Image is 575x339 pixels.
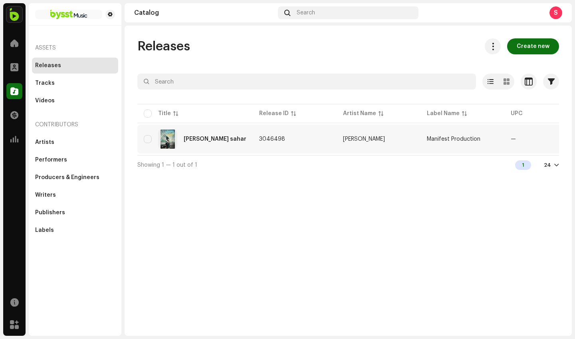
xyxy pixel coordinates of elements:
[134,10,275,16] div: Catalog
[32,93,118,109] re-m-nav-item: Videos
[427,110,460,118] div: Label Name
[32,75,118,91] re-m-nav-item: Tracks
[32,115,118,134] re-a-nav-header: Contributors
[137,74,476,90] input: Search
[6,6,22,22] img: 1101a203-098c-4476-bbd3-7ad6d5604465
[515,160,531,170] div: 1
[32,134,118,150] re-m-nav-item: Artists
[32,169,118,185] re-m-nav-item: Producers & Engineers
[507,38,559,54] button: Create new
[343,136,414,142] span: Eliza Pradhan
[549,6,562,19] div: S
[259,110,289,118] div: Release ID
[427,136,480,142] span: Manifest Production
[517,38,549,54] span: Create new
[35,10,102,19] img: 998b0d36-ec47-476d-a2d2-516138c80f8e
[32,187,118,203] re-m-nav-item: Writers
[32,58,118,74] re-m-nav-item: Releases
[35,80,55,86] div: Tracks
[35,98,55,104] div: Videos
[137,38,190,54] span: Releases
[35,227,54,233] div: Labels
[32,152,118,168] re-m-nav-item: Performers
[35,62,61,69] div: Releases
[158,110,171,118] div: Title
[32,38,118,58] re-a-nav-header: Assets
[35,192,56,198] div: Writers
[137,162,197,168] span: Showing 1 — 1 out of 1
[511,136,516,142] span: —
[259,136,285,142] span: 3046498
[35,209,65,216] div: Publishers
[32,222,118,238] re-m-nav-item: Labels
[35,139,54,146] div: Artists
[297,10,315,16] span: Search
[32,205,118,221] re-m-nav-item: Publishers
[343,110,376,118] div: Artist Name
[158,130,177,149] img: d4ef4e98-0c4d-4664-88be-c7b4efc3ba58
[343,136,385,142] div: [PERSON_NAME]
[35,174,99,181] div: Producers & Engineers
[184,136,246,142] div: Sapana ko sahar
[544,162,551,168] div: 24
[35,157,67,163] div: Performers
